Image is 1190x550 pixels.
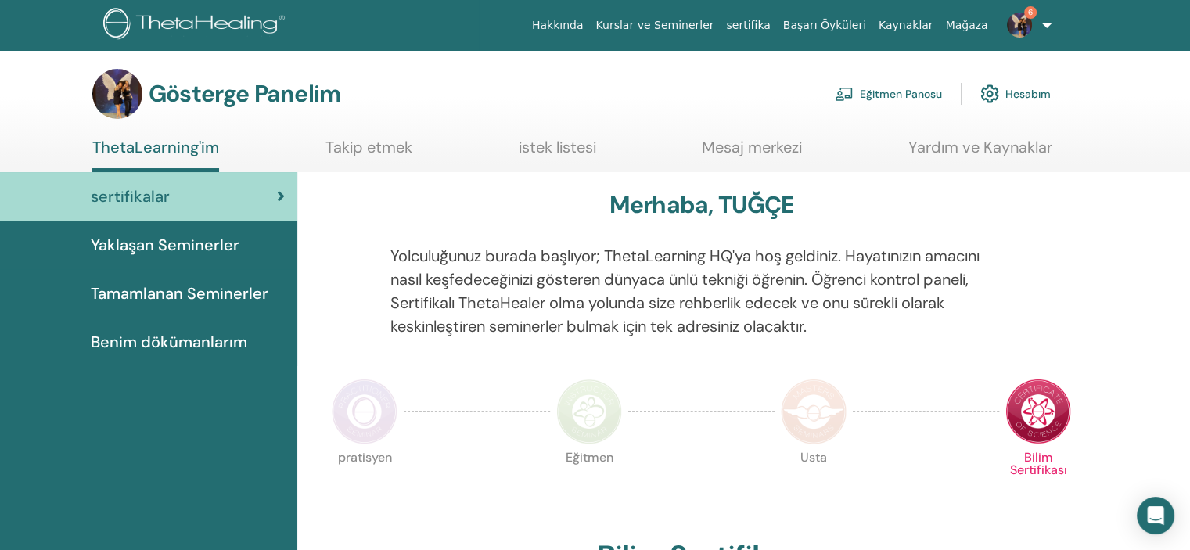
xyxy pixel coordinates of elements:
[980,81,999,107] img: cog.svg
[103,8,290,43] img: logo.png
[149,78,340,109] font: Gösterge Panelim
[1010,449,1067,478] font: Bilim Sertifikası
[1005,88,1051,102] font: Hesabım
[332,379,397,444] img: Uygulayıcı
[92,69,142,119] img: default.jpg
[92,138,219,172] a: ThetaLearning'im
[1137,497,1174,534] div: Open Intercom Messenger
[800,449,827,466] font: Usta
[338,449,392,466] font: pratisyen
[595,19,714,31] font: Kurslar ve Seminerler
[519,138,596,168] a: istek listesi
[908,137,1052,157] font: Yardım ve Kaynaklar
[390,246,980,336] font: Yolculuğunuz burada başlıyor; ThetaLearning HQ'ya hoş geldiniz. Hayatınızın amacını nasıl keşfede...
[556,379,622,444] img: Eğitmen
[781,379,847,444] img: Usta
[980,77,1051,111] a: Hesabım
[609,189,794,220] font: Merhaba, TUĞÇE
[526,11,590,40] a: Hakkında
[1005,379,1071,444] img: Bilim Sertifikası
[783,19,866,31] font: Başarı Öyküleri
[879,19,933,31] font: Kaynaklar
[519,137,596,157] font: istek listesi
[1028,7,1033,17] font: 6
[532,19,584,31] font: Hakkında
[589,11,720,40] a: Kurslar ve Seminerler
[91,235,239,255] font: Yaklaşan Seminerler
[702,138,802,168] a: Mesaj merkezi
[835,87,854,101] img: chalkboard-teacher.svg
[777,11,872,40] a: Başarı Öyküleri
[566,449,613,466] font: Eğitmen
[325,137,412,157] font: Takip etmek
[726,19,770,31] font: sertifika
[872,11,940,40] a: Kaynaklar
[91,186,170,207] font: sertifikalar
[860,88,942,102] font: Eğitmen Panosu
[939,11,994,40] a: Mağaza
[91,283,268,304] font: Tamamlanan Seminerler
[908,138,1052,168] a: Yardım ve Kaynaklar
[92,137,219,157] font: ThetaLearning'im
[945,19,987,31] font: Mağaza
[325,138,412,168] a: Takip etmek
[720,11,776,40] a: sertifika
[835,77,942,111] a: Eğitmen Panosu
[1007,13,1032,38] img: default.jpg
[91,332,247,352] font: Benim dökümanlarım
[702,137,802,157] font: Mesaj merkezi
